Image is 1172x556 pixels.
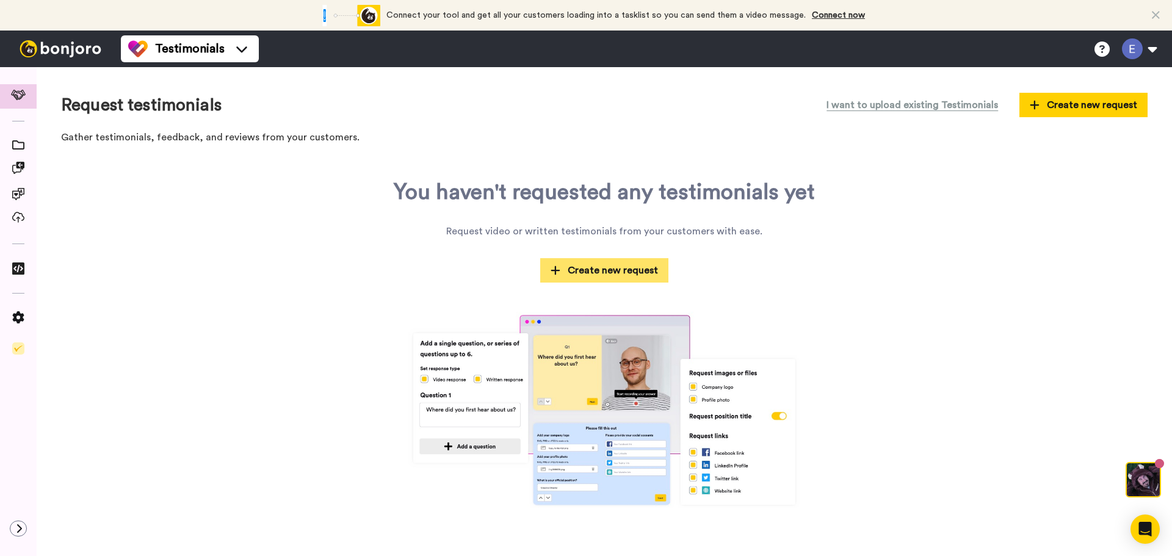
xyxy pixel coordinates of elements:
[407,312,801,508] img: tm-lp.jpg
[61,131,1148,145] p: Gather testimonials, feedback, and reviews from your customers.
[386,11,806,20] span: Connect your tool and get all your customers loading into a tasklist so you can send them a video...
[15,40,106,57] img: bj-logo-header-white.svg
[128,39,148,59] img: tm-color.svg
[817,92,1007,118] button: I want to upload existing Testimonials
[12,342,24,355] img: Checklist.svg
[1019,93,1148,117] button: Create new request
[394,180,815,204] div: You haven't requested any testimonials yet
[1130,514,1160,544] div: Open Intercom Messenger
[61,96,222,115] h1: Request testimonials
[1030,98,1137,112] span: Create new request
[540,258,668,283] button: Create new request
[155,40,225,57] span: Testimonials
[812,11,865,20] a: Connect now
[313,5,380,26] div: animation
[446,224,762,239] div: Request video or written testimonials from your customers with ease.
[1,2,34,35] img: c638375f-eacb-431c-9714-bd8d08f708a7-1584310529.jpg
[551,263,658,278] span: Create new request
[827,98,998,112] span: I want to upload existing Testimonials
